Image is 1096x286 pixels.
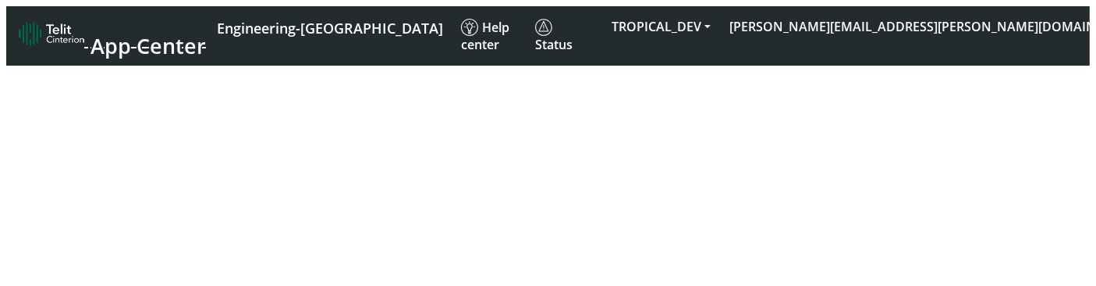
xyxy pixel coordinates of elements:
[217,19,443,38] span: Engineering-[GEOGRAPHIC_DATA]
[19,21,84,46] img: logo-telit-cinterion-gw-new.png
[461,19,509,53] span: Help center
[455,13,529,59] a: Help center
[529,13,602,59] a: Status
[535,19,573,53] span: Status
[535,19,552,36] img: status.svg
[461,19,478,36] img: knowledge.svg
[602,13,720,41] button: TROPICAL_DEV
[216,13,442,41] a: Your current platform instance
[90,31,206,60] span: App Center
[19,17,204,55] a: App Center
